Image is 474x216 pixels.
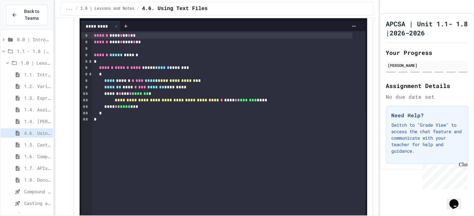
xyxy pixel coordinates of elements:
[24,153,50,160] span: 1.6. Compound Assignment Operators
[386,81,468,90] h2: Assignment Details
[21,59,50,66] span: 1.0 | Lessons and Notes
[24,141,50,148] span: 1.5. Casting and Ranges of Values
[3,3,45,41] div: Chat with us now!Close
[388,62,466,68] div: [PERSON_NAME]
[386,93,468,101] div: No due date set
[21,8,42,22] span: Back to Teams
[447,190,467,210] iframe: chat widget
[391,122,463,154] p: Switch to "Grade View" to access the chat feature and communicate with your teacher for help and ...
[24,118,50,125] span: 1.4. [PERSON_NAME] and User Input
[24,165,50,172] span: 1.7. APIs and Libraries
[391,111,463,119] h3: Need Help?
[66,6,73,11] span: ...
[24,188,50,195] span: Compound assignment operators - Quiz
[420,162,467,189] iframe: chat widget
[137,6,139,11] span: /
[24,83,50,90] span: 1.2. Variables and Data Types
[24,71,50,78] span: 1.1. Introduction to Algorithms, Programming, and Compilers
[24,106,50,113] span: 1.4. Assignment and Input
[80,6,135,11] span: 1.0 | Lessons and Notes
[24,200,50,207] span: Casting and Ranges of variables - Quiz
[386,48,468,57] h2: Your Progress
[24,130,50,136] span: 4.6. Using Text Files
[6,5,48,25] button: Back to Teams
[24,176,50,183] span: 1.8. Documentation with Comments and Preconditions
[17,48,50,55] span: 1.1 - 1.8 | Introduction to Java
[76,6,78,11] span: /
[142,5,208,13] span: 4.6. Using Text Files
[24,95,50,101] span: 1.3. Expressions and Output [New]
[386,19,468,37] h1: APCSA | Unit 1.1- 1.8 |2026-2026
[17,36,50,43] span: 0.0 | Introduction to APCSA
